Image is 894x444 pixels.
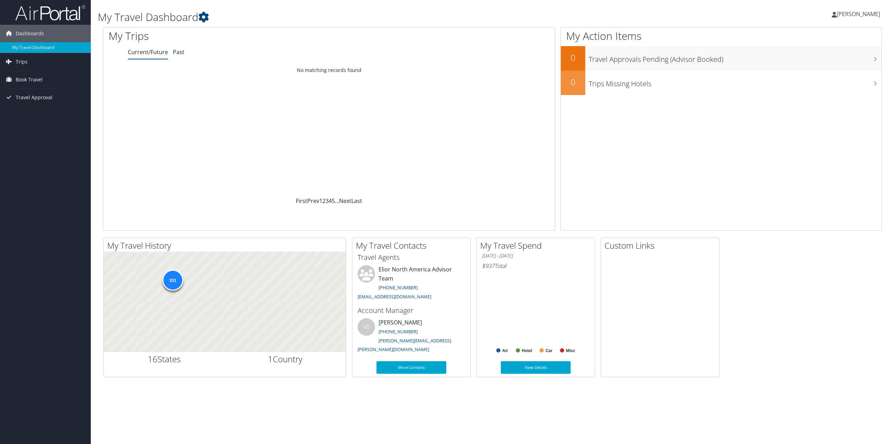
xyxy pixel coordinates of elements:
a: 2 [322,197,325,205]
text: Car [545,348,552,353]
a: [PERSON_NAME][EMAIL_ADDRESS][PERSON_NAME][DOMAIN_NAME] [358,337,451,353]
div: VB [358,318,375,336]
a: Past [173,48,184,56]
h2: States [109,353,220,365]
span: 1 [268,353,273,365]
a: Last [351,197,362,205]
h2: 0 [561,76,585,88]
a: 1 [319,197,322,205]
span: $937 [482,262,494,270]
h3: Trips Missing Hotels [589,75,881,89]
span: 16 [148,353,157,365]
span: [PERSON_NAME] [837,10,880,18]
text: Misc [566,348,576,353]
img: airportal-logo.png [15,5,85,21]
h1: My Trips [109,29,361,43]
a: 5 [332,197,335,205]
div: 331 [162,270,183,291]
h3: Travel Approvals Pending (Advisor Booked) [589,51,881,64]
span: … [335,197,339,205]
a: 0Travel Approvals Pending (Advisor Booked) [561,46,881,71]
li: Elior North America Advisor Team [354,265,469,303]
a: View Details [501,361,571,374]
span: Travel Approval [16,89,52,106]
a: Next [339,197,351,205]
a: [PERSON_NAME] [832,3,887,24]
a: 0Trips Missing Hotels [561,71,881,95]
a: 3 [325,197,329,205]
li: [PERSON_NAME] [354,318,469,356]
text: Air [502,348,508,353]
h2: My Travel History [107,240,346,252]
a: [PHONE_NUMBER] [379,328,418,335]
text: Hotel [522,348,532,353]
h2: 0 [561,52,585,64]
h2: Country [230,353,341,365]
a: Current/Future [128,48,168,56]
h3: Account Manager [358,306,465,315]
td: No matching records found [103,64,555,77]
span: Book Travel [16,71,43,88]
h3: Travel Agents [358,253,465,262]
h6: Total [482,262,589,270]
h2: Custom Links [604,240,719,252]
h1: My Action Items [561,29,881,43]
a: Prev [307,197,319,205]
a: [EMAIL_ADDRESS][DOMAIN_NAME] [358,293,431,300]
a: More Contacts [376,361,446,374]
a: [PHONE_NUMBER] [379,284,418,291]
a: 4 [329,197,332,205]
a: First [296,197,307,205]
h2: My Travel Spend [480,240,595,252]
h2: My Travel Contacts [356,240,470,252]
h1: My Travel Dashboard [98,10,624,24]
span: Dashboards [16,25,44,42]
span: Trips [16,53,28,71]
h6: [DATE] - [DATE] [482,253,589,259]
